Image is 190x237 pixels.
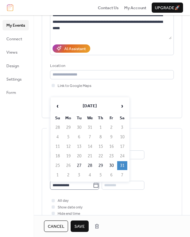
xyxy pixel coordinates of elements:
td: 24 [117,152,127,161]
td: 30 [74,123,84,132]
span: Hide end time [58,211,80,217]
td: 6 [74,133,84,142]
button: Cancel [44,221,68,232]
td: 5 [63,133,73,142]
span: My Account [124,5,146,11]
td: 16 [106,142,117,151]
td: 3 [74,171,84,180]
td: 10 [117,133,127,142]
span: Form [6,89,16,96]
td: 23 [106,152,117,161]
span: ‹ [53,100,62,112]
span: Design [6,63,19,69]
td: 21 [85,152,95,161]
td: 31 [85,123,95,132]
td: 4 [85,171,95,180]
div: Location [50,63,173,69]
th: Mo [63,114,73,122]
td: 26 [63,161,73,170]
a: My Account [124,4,146,11]
td: 11 [53,142,63,151]
a: Contact Us [98,4,119,11]
td: 2 [106,123,117,132]
th: Th [96,114,106,122]
span: Upgrade 🚀 [155,5,180,11]
td: 28 [85,161,95,170]
a: Views [3,47,29,57]
td: 5 [96,171,106,180]
div: AI Assistant [64,46,86,52]
th: Tu [74,114,84,122]
td: 17 [117,142,127,151]
td: 25 [53,161,63,170]
td: 6 [106,171,117,180]
a: My Events [3,20,29,30]
a: Design [3,61,29,71]
td: 7 [85,133,95,142]
span: Contact Us [98,5,119,11]
td: 29 [63,123,73,132]
td: 9 [106,133,117,142]
td: 19 [63,152,73,161]
td: 1 [53,171,63,180]
td: 4 [53,133,63,142]
td: 13 [74,142,84,151]
td: 29 [96,161,106,170]
a: Connect [3,34,29,44]
span: All day [58,198,69,204]
button: Save [71,221,89,232]
td: 22 [96,152,106,161]
td: 28 [53,123,63,132]
td: 2 [63,171,73,180]
img: logo [7,4,13,11]
span: Connect [6,36,22,42]
th: Sa [117,114,127,122]
span: Link to Google Maps [58,83,92,89]
button: AI Assistant [53,44,90,53]
td: 15 [96,142,106,151]
span: Views [6,49,17,56]
td: 18 [53,152,63,161]
span: Show date only [58,204,83,211]
td: 8 [96,133,106,142]
span: My Events [6,22,25,29]
th: Su [53,114,63,122]
th: [DATE] [63,99,117,113]
td: 31 [117,161,127,170]
span: › [117,100,127,112]
td: 14 [85,142,95,151]
th: We [85,114,95,122]
button: Upgrade🚀 [152,3,183,13]
a: Form [3,87,29,97]
a: Settings [3,74,29,84]
td: 30 [106,161,117,170]
th: Fr [106,114,117,122]
td: 12 [63,142,73,151]
td: 1 [96,123,106,132]
span: Settings [6,76,22,82]
span: Save [74,223,85,230]
td: 20 [74,152,84,161]
td: 27 [74,161,84,170]
span: Cancel [48,223,64,230]
td: 7 [117,171,127,180]
td: 3 [117,123,127,132]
